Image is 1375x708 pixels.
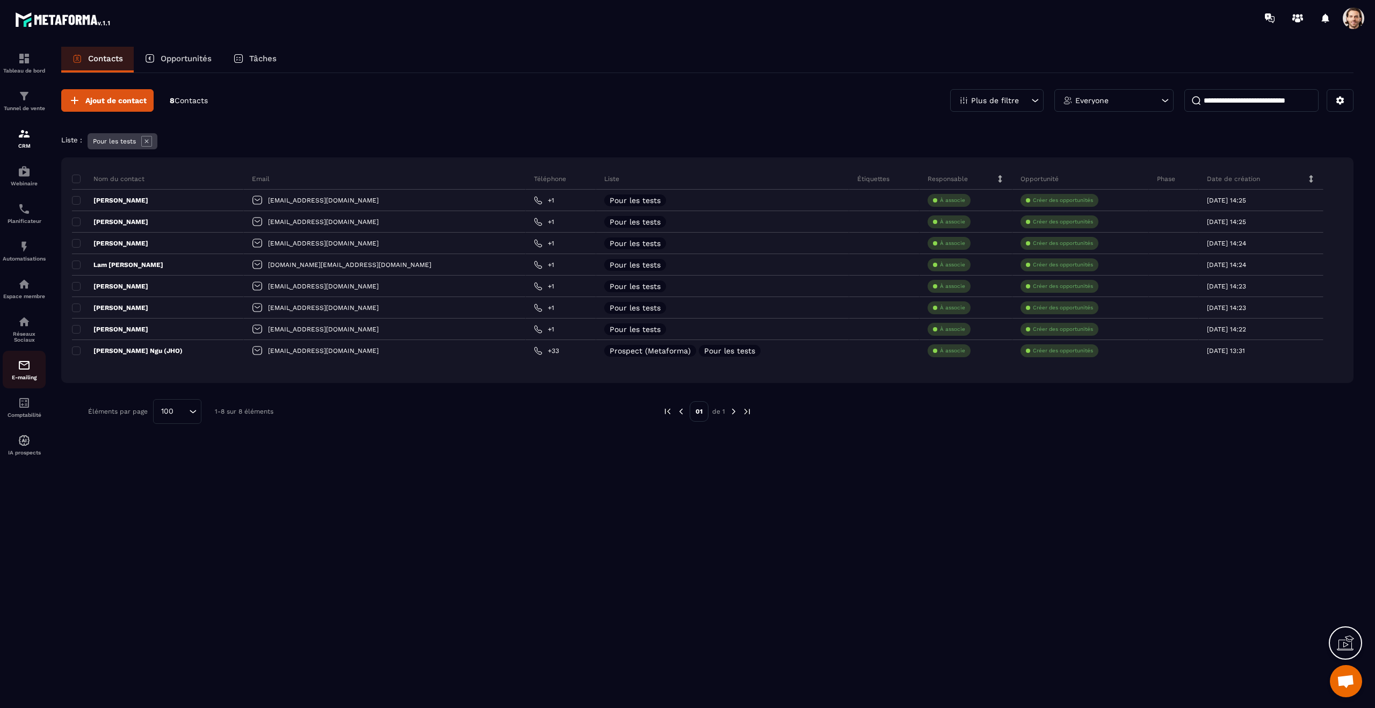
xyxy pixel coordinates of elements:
p: [DATE] 14:23 [1207,304,1246,312]
p: Pour les tests [93,138,136,145]
a: formationformationTableau de bord [3,44,46,82]
p: À associe [940,197,965,204]
p: [DATE] 14:23 [1207,283,1246,290]
p: Réseaux Sociaux [3,331,46,343]
p: [PERSON_NAME] [72,218,148,226]
p: Créer des opportunités [1033,304,1093,312]
p: Comptabilité [3,412,46,418]
p: IA prospects [3,450,46,456]
p: [DATE] 14:25 [1207,197,1246,204]
img: automations [18,278,31,291]
p: Téléphone [534,175,566,183]
span: 100 [157,406,177,417]
p: Créer des opportunités [1033,347,1093,355]
a: emailemailE-mailing [3,351,46,388]
p: Espace membre [3,293,46,299]
p: À associe [940,283,965,290]
img: logo [15,10,112,29]
a: Open chat [1330,665,1362,697]
img: email [18,359,31,372]
p: Opportunité [1021,175,1059,183]
p: Pour les tests [610,261,661,269]
p: Automatisations [3,256,46,262]
p: [DATE] 14:24 [1207,240,1246,247]
p: 01 [690,401,708,422]
p: Webinaire [3,180,46,186]
p: Liste [604,175,619,183]
a: +1 [534,196,554,205]
img: accountant [18,396,31,409]
p: Nom du contact [72,175,144,183]
p: 8 [170,96,208,106]
p: E-mailing [3,374,46,380]
p: de 1 [712,407,725,416]
p: Pour les tests [610,283,661,290]
img: next [729,407,739,416]
p: Everyone [1075,97,1109,104]
a: +1 [534,239,554,248]
p: Créer des opportunités [1033,218,1093,226]
img: formation [18,52,31,65]
p: Créer des opportunités [1033,283,1093,290]
img: automations [18,434,31,447]
a: +1 [534,325,554,334]
p: Prospect (Metaforma) [610,347,691,355]
a: automationsautomationsEspace membre [3,270,46,307]
p: Tunnel de vente [3,105,46,111]
p: [PERSON_NAME] [72,282,148,291]
a: +33 [534,346,559,355]
span: Ajout de contact [85,95,147,106]
p: [DATE] 14:22 [1207,326,1246,333]
p: Tâches [249,54,277,63]
img: formation [18,90,31,103]
img: scheduler [18,203,31,215]
p: Éléments par page [88,408,148,415]
p: Tableau de bord [3,68,46,74]
p: Phase [1157,175,1175,183]
p: Email [252,175,270,183]
a: +1 [534,282,554,291]
p: Pour les tests [610,218,661,226]
a: +1 [534,261,554,269]
span: Contacts [175,96,208,105]
a: formationformationCRM [3,119,46,157]
input: Search for option [177,406,186,417]
a: accountantaccountantComptabilité [3,388,46,426]
img: formation [18,127,31,140]
p: Opportunités [161,54,212,63]
p: À associe [940,240,965,247]
img: prev [676,407,686,416]
img: social-network [18,315,31,328]
p: [DATE] 14:24 [1207,261,1246,269]
img: prev [663,407,672,416]
p: À associe [940,326,965,333]
p: Planificateur [3,218,46,224]
p: [PERSON_NAME] [72,239,148,248]
p: Créer des opportunités [1033,326,1093,333]
p: Date de création [1207,175,1260,183]
p: Liste : [61,136,82,144]
p: [PERSON_NAME] [72,304,148,312]
p: [DATE] 14:25 [1207,218,1246,226]
p: Pour les tests [704,347,755,355]
p: [DATE] 13:31 [1207,347,1245,355]
a: Tâches [222,47,287,73]
p: [PERSON_NAME] [72,196,148,205]
a: social-networksocial-networkRéseaux Sociaux [3,307,46,351]
p: [PERSON_NAME] Ngu (JHO) [72,346,183,355]
button: Ajout de contact [61,89,154,112]
img: automations [18,240,31,253]
a: Contacts [61,47,134,73]
p: Créer des opportunités [1033,261,1093,269]
p: À associe [940,304,965,312]
a: automationsautomationsWebinaire [3,157,46,194]
img: automations [18,165,31,178]
a: schedulerschedulerPlanificateur [3,194,46,232]
p: [PERSON_NAME] [72,325,148,334]
p: Pour les tests [610,197,661,204]
a: formationformationTunnel de vente [3,82,46,119]
img: next [742,407,752,416]
a: +1 [534,218,554,226]
div: Search for option [153,399,201,424]
p: Pour les tests [610,326,661,333]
